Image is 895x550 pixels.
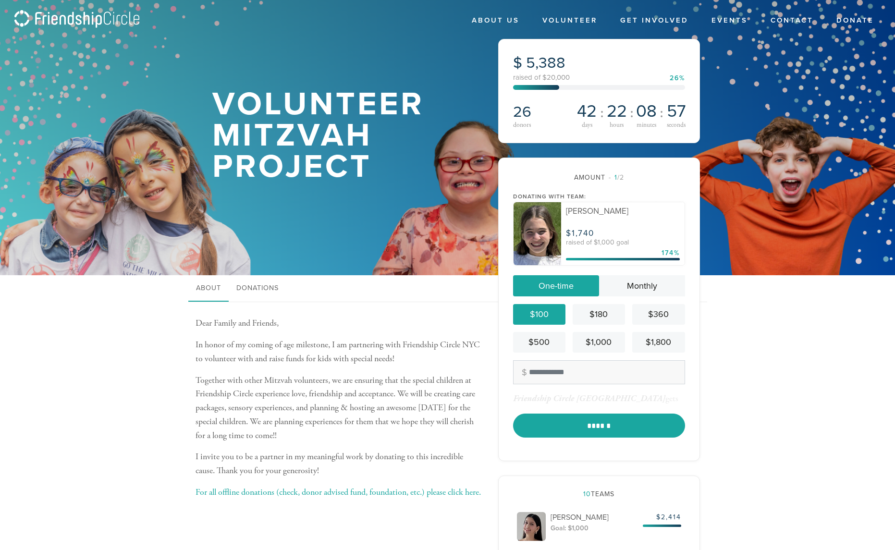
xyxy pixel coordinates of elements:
[514,202,562,265] img: file
[14,10,139,29] img: logo_fc.png
[576,308,621,321] div: $180
[566,239,679,246] div: raised of $1,000 goal
[573,304,625,325] a: $180
[636,336,681,349] div: $1,800
[229,275,286,302] a: Donations
[196,317,484,330] p: Dear Family and Friends,
[667,122,686,129] span: seconds
[513,508,685,545] a: [PERSON_NAME] Goal: $1,000 $2,414
[212,89,467,182] h1: Volunteer Mitzvah Project
[630,105,634,121] span: :
[599,275,685,296] a: Monthly
[196,487,481,498] a: For all offline donations (check, donor advised fund, foundation, etc.) please click here.
[513,74,685,81] div: raised of $20,000
[573,332,625,353] a: $1,000
[188,275,229,302] a: About
[583,490,591,498] span: 10
[636,308,681,321] div: $360
[763,12,821,30] a: Contact
[513,172,685,183] div: Amount
[513,103,572,121] h2: 26
[513,304,565,325] a: $100
[513,54,522,72] span: $
[517,336,562,349] div: $500
[196,450,484,478] p: I invite you to be a partner in my meaningful work by donating to this incredible cause. Thank yo...
[551,524,638,533] div: Goal: $1,000
[566,207,679,215] div: [PERSON_NAME]
[465,12,527,30] a: About Us
[660,105,663,121] span: :
[513,275,599,296] a: One-time
[196,338,484,366] p: In honor of my coming of age milestone, I am partnering with Friendship Circle NYC to volunteer w...
[643,513,681,527] span: $2,414
[513,332,565,353] a: $500
[632,332,685,353] a: $1,800
[670,75,685,82] div: 26%
[513,393,678,404] div: gets
[572,228,594,238] span: 1,740
[636,103,657,120] span: 08
[535,12,604,30] a: Volunteer
[704,12,755,30] a: Events
[607,103,627,120] span: 22
[614,173,617,182] span: 1
[513,192,685,201] div: Donating with team:
[667,103,686,120] span: 57
[637,122,656,129] span: minutes
[600,105,604,121] span: :
[513,490,685,499] h2: Teams
[662,248,680,258] div: 174%
[576,336,621,349] div: $1,000
[517,308,562,321] div: $100
[609,173,624,182] span: /2
[582,122,592,129] span: days
[610,122,624,129] span: hours
[513,393,665,404] span: Friendship Circle [GEOGRAPHIC_DATA]
[517,512,546,541] img: imagefile
[632,304,685,325] a: $360
[551,512,638,523] p: [PERSON_NAME]
[196,374,484,443] p: Together with other Mitzvah volunteers, we are ensuring that the special children at Friendship C...
[829,12,881,30] a: Donate
[613,12,696,30] a: Get Involved
[526,54,565,72] span: 5,388
[513,122,572,128] div: donors
[566,228,572,238] span: $
[577,103,597,120] span: 42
